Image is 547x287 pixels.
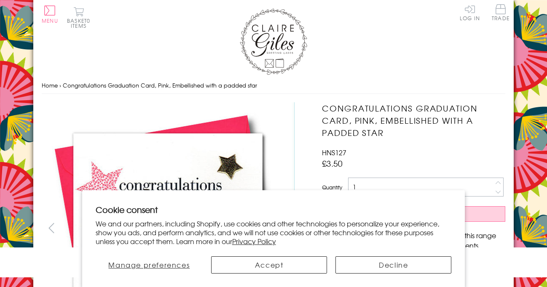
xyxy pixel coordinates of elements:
img: Claire Giles Greetings Cards [240,8,307,75]
h1: Congratulations Graduation Card, Pink, Embellished with a padded star [322,102,505,138]
label: Quantity [322,183,342,191]
span: Menu [42,17,58,24]
span: Congratulations Graduation Card, Pink, Embellished with a padded star [63,81,257,89]
a: Trade [492,4,509,22]
span: 0 items [71,17,90,29]
button: Decline [335,256,451,274]
p: We and our partners, including Shopify, use cookies and other technologies to personalize your ex... [96,219,452,245]
span: HNS127 [322,147,346,157]
button: Manage preferences [96,256,203,274]
button: Accept [211,256,327,274]
h2: Cookie consent [96,204,452,215]
a: Privacy Policy [232,236,276,246]
span: › [59,81,61,89]
a: Home [42,81,58,89]
span: Trade [492,4,509,21]
button: Basket0 items [67,7,90,28]
span: Manage preferences [108,260,190,270]
button: Menu [42,5,58,23]
span: £3.50 [322,157,343,169]
nav: breadcrumbs [42,77,505,94]
a: Log In [460,4,480,21]
button: prev [42,218,61,237]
